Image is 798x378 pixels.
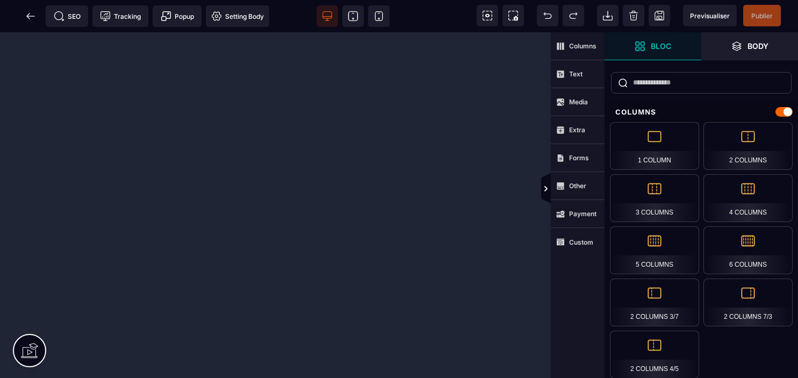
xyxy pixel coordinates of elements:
span: Preview [683,5,737,26]
div: 2 Columns 7/3 [703,279,793,326]
strong: Media [569,98,588,106]
div: 2 Columns [703,122,793,170]
span: Open Layer Manager [701,32,798,60]
strong: Forms [569,154,589,162]
strong: Payment [569,210,596,218]
span: Popup [161,11,194,22]
span: Publier [751,12,773,20]
span: Tracking [100,11,141,22]
span: SEO [54,11,81,22]
strong: Extra [569,126,585,134]
div: 2 Columns 3/7 [610,279,699,326]
strong: Body [747,42,768,50]
strong: Other [569,182,586,190]
span: Previsualiser [690,12,730,20]
strong: Bloc [651,42,671,50]
strong: Text [569,70,583,78]
div: 6 Columns [703,226,793,274]
strong: Custom [569,238,593,246]
span: Screenshot [502,5,524,26]
div: Columns [605,102,798,122]
span: Setting Body [211,11,264,22]
strong: Columns [569,42,596,50]
div: 5 Columns [610,226,699,274]
div: 1 Column [610,122,699,170]
span: Open Blocks [605,32,701,60]
span: View components [477,5,498,26]
div: 3 Columns [610,174,699,222]
div: 4 Columns [703,174,793,222]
